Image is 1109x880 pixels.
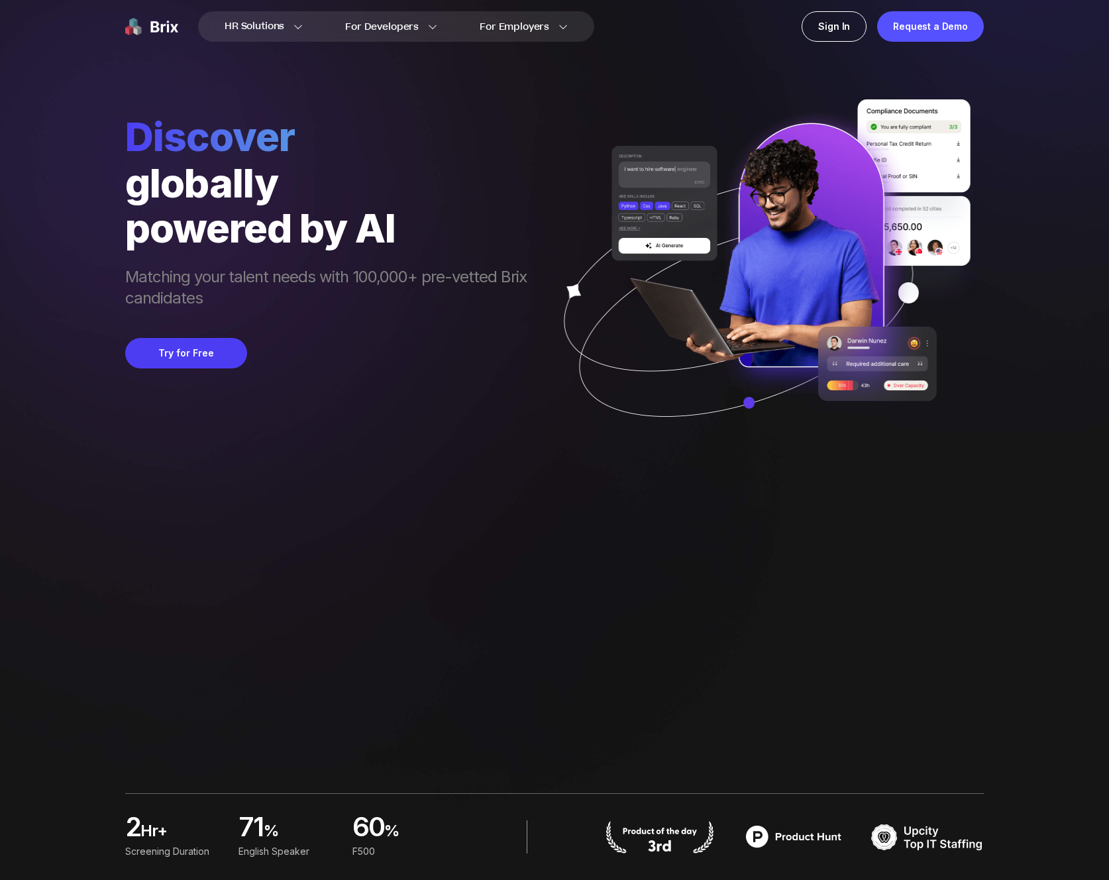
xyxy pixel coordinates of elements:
div: Screening duration [125,844,223,859]
a: Request a Demo [877,11,984,42]
span: For Developers [345,20,419,34]
img: product hunt badge [604,820,716,853]
img: TOP IT STAFFING [871,820,984,853]
a: Sign In [802,11,867,42]
span: % [384,820,450,847]
div: globally [125,160,540,205]
div: powered by AI [125,205,540,250]
span: Matching your talent needs with 100,000+ pre-vetted Brix candidates [125,266,540,311]
span: HR Solutions [225,16,284,37]
button: Try for Free [125,338,247,368]
span: Discover [125,113,540,160]
span: 2 [125,815,140,842]
span: For Employers [480,20,549,34]
span: 60 [352,815,385,842]
span: hr+ [140,820,223,847]
span: % [264,820,337,847]
img: product hunt badge [737,820,850,853]
div: F500 [352,844,450,859]
div: English Speaker [238,844,336,859]
img: ai generate [540,99,984,456]
span: 71 [238,815,264,842]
